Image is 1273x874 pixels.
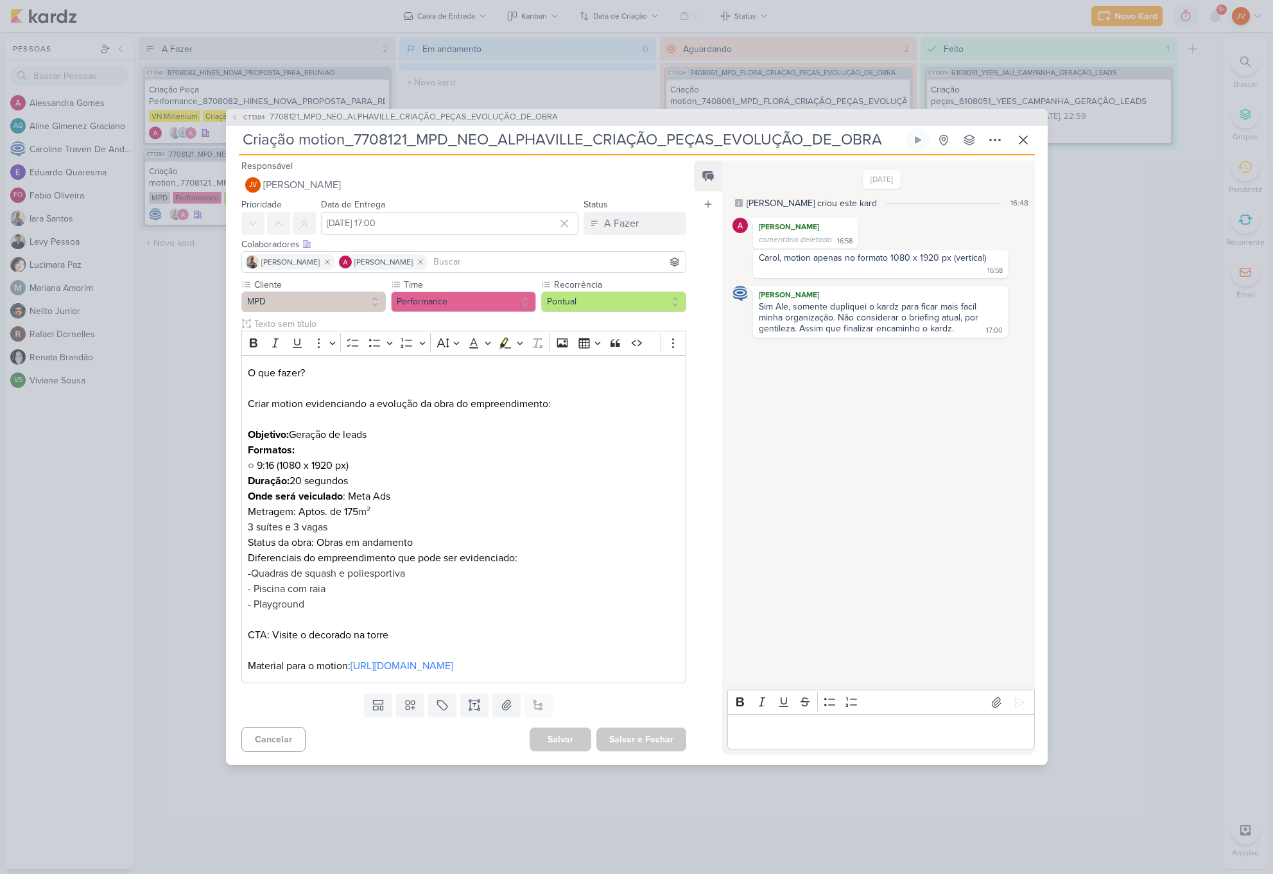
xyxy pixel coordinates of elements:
[727,714,1034,749] div: Editor editing area: main
[604,216,639,231] div: A Fazer
[756,220,855,233] div: [PERSON_NAME]
[403,278,536,292] label: Time
[241,727,306,752] button: Cancelar
[1010,197,1028,209] div: 16:48
[584,212,686,235] button: A Fazer
[759,301,981,334] div: Sim Ale, somente dupliquei o kardz para ficar mais facil minha organização. Não considerar o brie...
[263,177,341,193] span: [PERSON_NAME]
[245,177,261,193] div: Joney Viana
[248,365,679,442] p: O que fazer? Criar motion evidenciando a evolução da obra do empreendimento: Geração de leads
[248,475,290,487] strong: Duração:
[270,111,558,124] span: 7708121_MPD_NEO_ALPHAVILLE_CRIAÇÃO_PEÇAS_EVOLUÇÃO_DE_OBRA
[248,490,343,503] strong: Onde será veiculado
[553,278,686,292] label: Recorrência
[241,331,687,356] div: Editor toolbar
[747,197,877,210] div: [PERSON_NAME] criou este kard
[732,286,748,301] img: Caroline Traven De Andrade
[837,236,853,247] div: 16:58
[248,598,304,611] span: - Playground
[246,256,259,268] img: Iara Santos
[241,355,687,683] div: Editor editing area: main
[584,199,608,210] label: Status
[321,212,579,235] input: Select a date
[249,182,257,189] p: JV
[913,135,923,145] div: Ligar relógio
[358,505,370,518] span: m²
[248,521,327,534] span: 3 suítes e 3 vagas
[351,660,453,672] a: [URL][DOMAIN_NAME]
[252,317,687,331] input: Texto sem título
[759,252,986,263] div: Carol, motion apenas no formato 1080 x 1920 px (vertical)
[759,235,832,244] span: comentário deletado
[241,112,267,122] span: CT1384
[339,256,352,268] img: Alessandra Gomes
[391,292,536,312] button: Performance
[248,428,289,441] strong: Objetivo:
[241,161,293,171] label: Responsável
[727,690,1034,715] div: Editor toolbar
[732,218,748,233] img: Alessandra Gomes
[241,292,386,312] button: MPD
[248,582,325,595] span: - Piscina com raia
[354,256,413,268] span: [PERSON_NAME]
[248,442,679,581] p: ○ 9:16 (1080 x 1920 px) 20 segundos : Meta Ads Metragem: Aptos. de 175 Status da obra: Obras em a...
[248,581,679,674] p: CTA: Visite o decorado na torre Material para o motion:
[431,254,684,270] input: Buscar
[756,288,1005,301] div: [PERSON_NAME]
[239,128,904,152] input: Kard Sem Título
[541,292,686,312] button: Pontual
[986,326,1003,336] div: 17:00
[231,111,558,124] button: CT1384 7708121_MPD_NEO_ALPHAVILLE_CRIAÇÃO_PEÇAS_EVOLUÇÃO_DE_OBRA
[241,199,282,210] label: Prioridade
[261,256,320,268] span: [PERSON_NAME]
[321,199,385,210] label: Data de Entrega
[253,278,386,292] label: Cliente
[251,567,405,580] span: Quadras de squash e poliesportiva
[241,238,687,251] div: Colaboradores
[987,266,1003,276] div: 16:58
[248,444,295,457] strong: Formatos:
[241,173,687,197] button: JV [PERSON_NAME]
